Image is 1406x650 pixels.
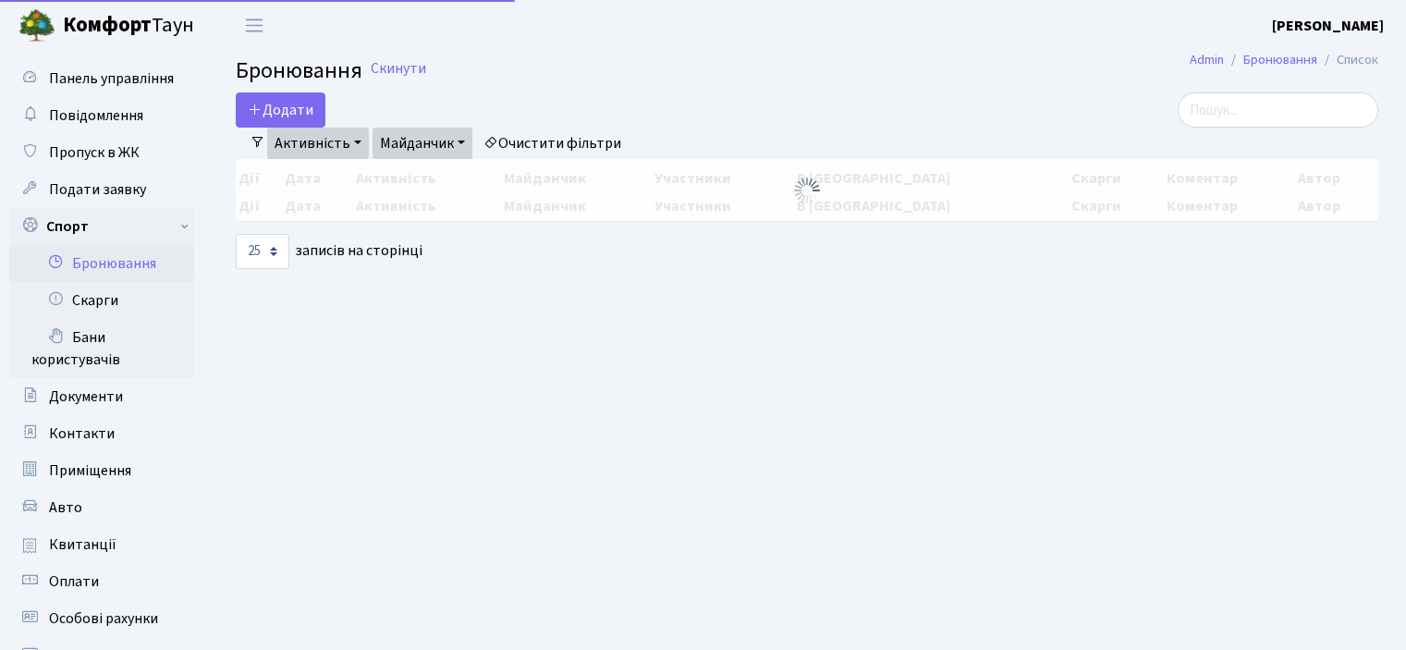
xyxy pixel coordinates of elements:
span: Квитанції [49,534,116,555]
span: Приміщення [49,460,131,481]
button: Переключити навігацію [231,10,277,41]
a: Активність [267,128,369,159]
a: Оплати [9,563,194,600]
a: Admin [1190,50,1224,69]
a: Очистити фільтри [476,128,629,159]
span: Бронювання [236,55,362,87]
a: Приміщення [9,452,194,489]
select: записів на сторінці [236,234,289,269]
a: Особові рахунки [9,600,194,637]
a: Авто [9,489,194,526]
a: Бронювання [1243,50,1317,69]
button: Додати [236,92,325,128]
input: Пошук... [1178,92,1378,128]
span: Пропуск в ЖК [49,142,140,163]
a: Документи [9,378,194,415]
nav: breadcrumb [1162,41,1406,80]
li: Список [1317,50,1378,70]
a: Контакти [9,415,194,452]
span: Оплати [49,571,99,592]
a: [PERSON_NAME] [1272,15,1384,37]
a: Панель управління [9,60,194,97]
a: Пропуск в ЖК [9,134,194,171]
span: Контакти [49,423,115,444]
img: Обробка... [792,176,822,205]
span: Повідомлення [49,105,143,126]
a: Подати заявку [9,171,194,208]
span: Таун [63,10,194,42]
span: Авто [49,497,82,518]
span: Документи [49,386,123,407]
a: Бани користувачів [9,319,194,378]
span: Подати заявку [49,179,146,200]
a: Майданчик [373,128,472,159]
a: Спорт [9,208,194,245]
span: Особові рахунки [49,608,158,629]
span: Панель управління [49,68,174,89]
b: [PERSON_NAME] [1272,16,1384,36]
b: Комфорт [63,10,152,40]
a: Бронювання [9,245,194,282]
img: logo.png [18,7,55,44]
a: Скинути [371,60,426,78]
a: Квитанції [9,526,194,563]
a: Скарги [9,282,194,319]
label: записів на сторінці [236,234,422,269]
a: Повідомлення [9,97,194,134]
